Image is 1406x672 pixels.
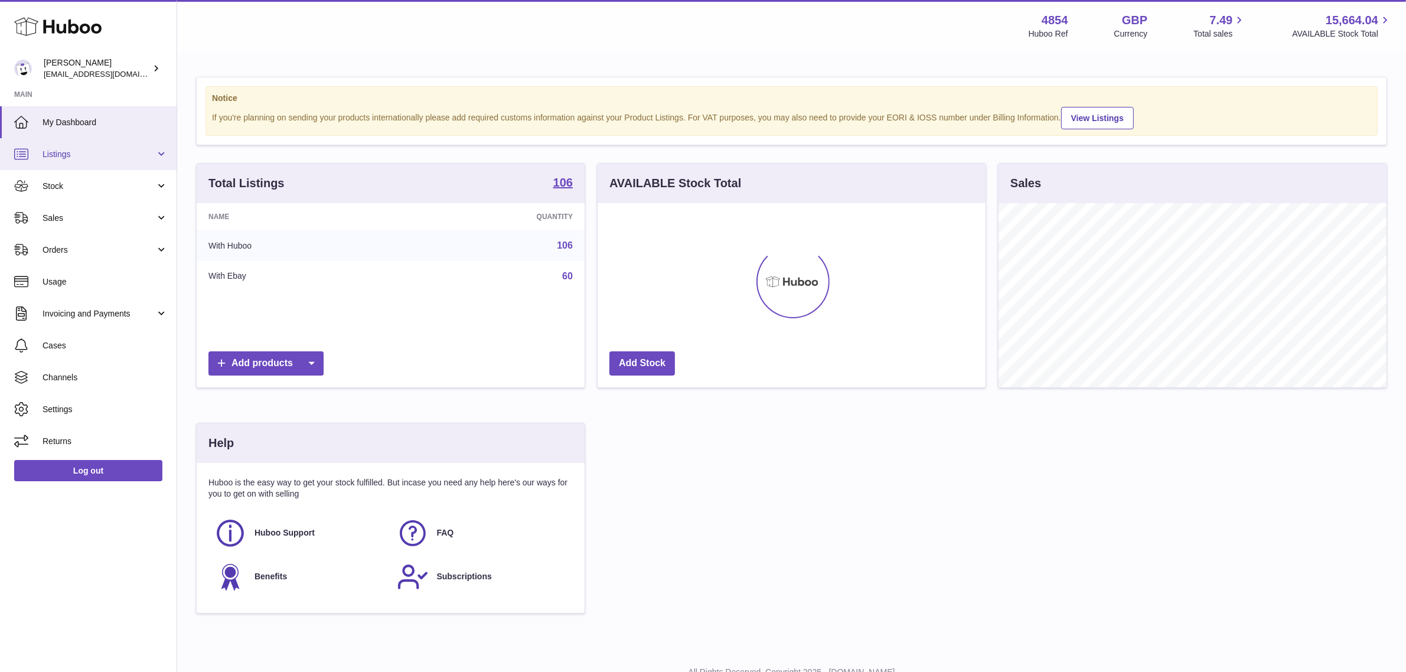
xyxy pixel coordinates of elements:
[397,517,567,549] a: FAQ
[255,571,287,582] span: Benefits
[1061,107,1134,129] a: View Listings
[208,477,573,500] p: Huboo is the easy way to get your stock fulfilled. But incase you need any help here's our ways f...
[214,561,385,593] a: Benefits
[43,149,155,160] span: Listings
[553,177,573,188] strong: 106
[1122,12,1147,28] strong: GBP
[1042,12,1068,28] strong: 4854
[43,404,168,415] span: Settings
[43,308,155,319] span: Invoicing and Payments
[1292,12,1392,40] a: 15,664.04 AVAILABLE Stock Total
[437,571,492,582] span: Subscriptions
[44,69,174,79] span: [EMAIL_ADDRESS][DOMAIN_NAME]
[43,372,168,383] span: Channels
[208,435,234,451] h3: Help
[1193,28,1246,40] span: Total sales
[208,175,285,191] h3: Total Listings
[437,527,454,539] span: FAQ
[557,240,573,250] a: 106
[43,276,168,288] span: Usage
[212,93,1371,104] strong: Notice
[197,203,402,230] th: Name
[43,181,155,192] span: Stock
[1114,28,1148,40] div: Currency
[43,117,168,128] span: My Dashboard
[1326,12,1378,28] span: 15,664.04
[255,527,315,539] span: Huboo Support
[197,230,402,261] td: With Huboo
[1029,28,1068,40] div: Huboo Ref
[208,351,324,376] a: Add products
[43,340,168,351] span: Cases
[43,244,155,256] span: Orders
[214,517,385,549] a: Huboo Support
[562,271,573,281] a: 60
[1210,12,1233,28] span: 7.49
[43,213,155,224] span: Sales
[197,261,402,292] td: With Ebay
[43,436,168,447] span: Returns
[44,57,150,80] div: [PERSON_NAME]
[609,351,675,376] a: Add Stock
[212,105,1371,129] div: If you're planning on sending your products internationally please add required customs informati...
[14,460,162,481] a: Log out
[397,561,567,593] a: Subscriptions
[609,175,741,191] h3: AVAILABLE Stock Total
[14,60,32,77] img: internalAdmin-4854@internal.huboo.com
[1193,12,1246,40] a: 7.49 Total sales
[1292,28,1392,40] span: AVAILABLE Stock Total
[402,203,585,230] th: Quantity
[1010,175,1041,191] h3: Sales
[553,177,573,191] a: 106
